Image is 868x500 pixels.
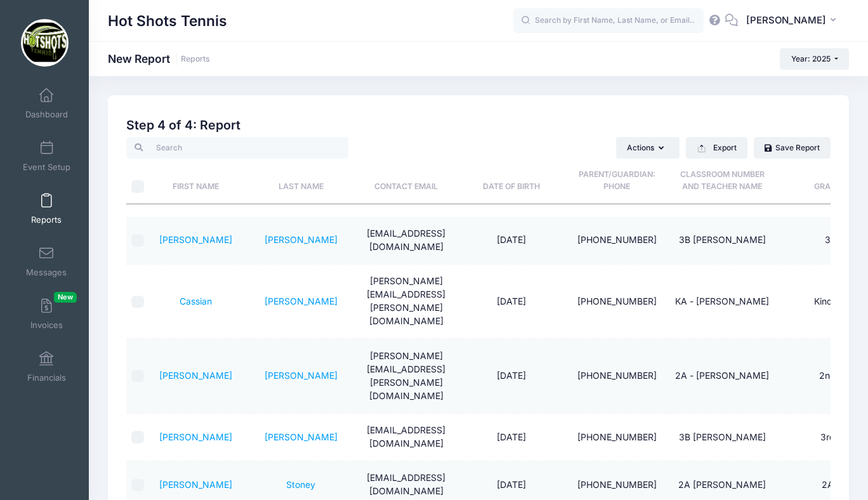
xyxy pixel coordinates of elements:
th: First Name: activate to sort column ascending [143,159,248,204]
button: Actions [616,137,680,159]
span: Invoices [30,320,63,331]
a: [PERSON_NAME] [265,431,338,442]
th: Contact Email: activate to sort column ascending [353,159,459,204]
a: [PERSON_NAME] [159,370,232,381]
input: Search [126,137,348,159]
a: [PERSON_NAME] [159,234,232,245]
a: Cassian [180,296,212,306]
td: 3B [PERSON_NAME] [669,414,775,461]
a: [PERSON_NAME] [159,431,232,442]
span: Dashboard [25,109,68,120]
span: Messages [26,267,67,278]
a: [PERSON_NAME] [159,479,232,490]
td: [PHONE_NUMBER] [564,217,669,265]
button: Year: 2025 [780,48,849,70]
button: [PERSON_NAME] [738,6,849,36]
td: [PHONE_NUMBER] [564,414,669,461]
img: Hot Shots Tennis [21,19,69,67]
span: [DATE] [497,431,526,442]
span: [DATE] [497,370,526,381]
td: [PHONE_NUMBER] [564,265,669,339]
th: Classroom Number and Teacher Name: activate to sort column ascending [669,159,775,204]
td: KA - [PERSON_NAME] [669,265,775,339]
a: Messages [16,239,77,284]
button: Export [686,137,747,159]
th: Parent/Guardian: Phone: activate to sort column ascending [564,159,669,204]
span: Year: 2025 [791,54,831,63]
td: [PERSON_NAME][EMAIL_ADDRESS][PERSON_NAME][DOMAIN_NAME] [353,265,459,339]
td: [EMAIL_ADDRESS][DOMAIN_NAME] [353,217,459,265]
a: Reports [181,55,210,64]
a: InvoicesNew [16,292,77,336]
h2: Step 4 of 4: Report [126,118,831,133]
a: Event Setup [16,134,77,178]
span: Event Setup [23,162,70,173]
span: Financials [27,372,66,383]
span: [PERSON_NAME] [746,13,826,27]
a: Reports [16,187,77,231]
td: [EMAIL_ADDRESS][DOMAIN_NAME] [353,414,459,461]
th: Date of Birth: activate to sort column ascending [459,159,564,204]
span: [DATE] [497,234,526,245]
span: Reports [31,214,62,225]
td: 3B [PERSON_NAME] [669,217,775,265]
input: Search by First Name, Last Name, or Email... [513,8,704,34]
span: New [54,292,77,303]
h1: Hot Shots Tennis [108,6,227,36]
a: [PERSON_NAME] [265,296,338,306]
td: [PHONE_NUMBER] [564,339,669,413]
a: Save Report [754,137,831,159]
td: 2A - [PERSON_NAME] [669,339,775,413]
td: [PERSON_NAME][EMAIL_ADDRESS][PERSON_NAME][DOMAIN_NAME] [353,339,459,413]
th: Last Name: activate to sort column ascending [248,159,353,204]
a: Dashboard [16,81,77,126]
a: [PERSON_NAME] [265,234,338,245]
span: [DATE] [497,479,526,490]
h1: New Report [108,52,210,65]
a: Stoney [286,479,315,490]
span: [DATE] [497,296,526,306]
a: Financials [16,345,77,389]
a: [PERSON_NAME] [265,370,338,381]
